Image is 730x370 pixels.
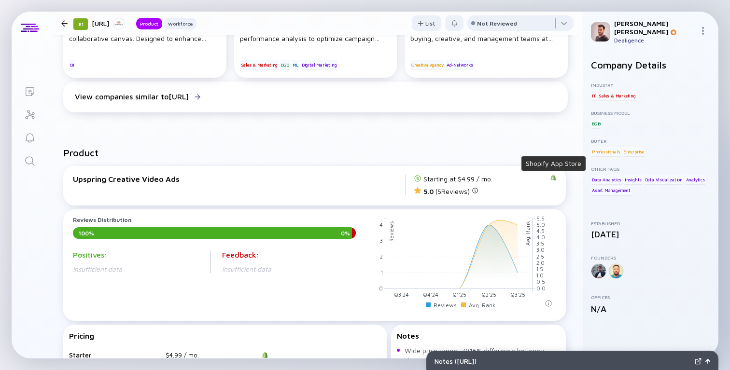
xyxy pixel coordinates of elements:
[591,229,711,239] div: [DATE]
[405,346,560,365] span: Wide price range: 7916% difference between cheapest and most expensive plans
[477,20,517,27] div: Not Reviewed
[537,221,546,228] tspan: 5.0
[412,16,441,31] div: List
[136,19,162,28] div: Product
[222,265,356,273] div: Insufficient data
[435,357,691,365] div: Notes ( [URL] )
[166,351,262,359] div: $4.99 / mo.
[614,37,695,44] div: Dealigence
[699,27,707,35] img: Menu
[685,175,706,184] div: Analytics
[379,221,383,228] tspan: 4
[537,260,545,266] tspan: 2.0
[381,269,383,275] tspan: 1
[240,60,279,69] div: Sales & Marketing
[63,147,568,158] h2: Product
[69,351,166,359] div: Starter
[423,291,438,298] tspan: Q4'24
[380,253,383,260] tspan: 2
[73,175,406,183] div: Upspring Creative Video Ads
[537,272,544,278] tspan: 1.0
[537,215,545,221] tspan: 5.5
[622,147,645,156] div: Enterprise
[412,15,441,31] button: List
[537,253,545,260] tspan: 2.5
[423,187,478,195] div: ( 5 Reviews)
[69,60,75,69] div: BI
[12,125,48,149] a: Reminders
[644,175,684,184] div: Data Visualization
[705,359,710,364] img: Open Notes
[695,358,702,365] img: Expand Notes
[446,60,474,69] div: Ad-Networks
[591,294,711,300] div: Offices
[292,60,300,69] div: ML
[69,331,94,340] div: Pricing
[591,147,621,156] div: Professionals
[410,60,444,69] div: Creative Agency
[77,230,96,237] span: 100 %
[164,18,197,29] button: Workforce
[397,331,560,340] div: Notes
[537,234,546,240] tspan: 4.0
[591,186,632,195] div: Asset Management
[526,159,581,168] div: Shopify App Store
[591,175,622,184] div: Data Analytics
[164,19,197,28] div: Workforce
[379,285,383,291] tspan: 0
[453,291,467,298] tspan: Q1'25
[339,230,352,237] span: 0 %
[301,60,338,69] div: Digital Marketing
[537,240,545,247] tspan: 3.5
[12,149,48,172] a: Search
[598,91,637,100] div: Sales & Marketing
[388,221,394,242] text: Reviews
[12,102,48,125] a: Investor Map
[614,19,695,36] div: [PERSON_NAME] [PERSON_NAME]
[591,138,711,144] div: Buyer
[591,119,601,128] div: B2B
[591,82,711,88] div: Industry
[73,250,206,259] div: Positives:
[73,265,206,273] div: Insufficient data
[624,175,643,184] div: Insights
[423,175,492,183] div: Starting at $4.99 / mo.
[423,187,434,195] span: 5.0
[136,18,162,29] button: Product
[591,91,597,100] div: IT
[481,291,496,298] tspan: Q2'25
[380,237,383,244] tspan: 3
[591,304,711,314] div: N/A
[591,166,711,172] div: Other Tags
[591,22,610,41] img: Gil Profile Picture
[280,60,290,69] div: B2B
[537,279,546,285] tspan: 0.5
[222,250,356,259] div: Feedback:
[591,220,711,226] div: Established
[537,285,546,291] tspan: 0.0
[591,110,711,116] div: Business Model
[394,291,409,298] tspan: Q3'24
[591,59,711,70] h2: Company Details
[524,221,531,246] text: Avg. Rank
[75,92,189,101] div: View companies similar to [URL]
[73,18,88,30] div: 81
[12,79,48,102] a: Lists
[510,291,525,298] tspan: Q3'25
[537,228,545,234] tspan: 4.5
[537,247,545,253] tspan: 3.0
[591,255,711,260] div: Founders
[92,17,125,29] div: [URL]
[73,216,131,223] span: Reviews Distribution
[537,266,544,272] tspan: 1.5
